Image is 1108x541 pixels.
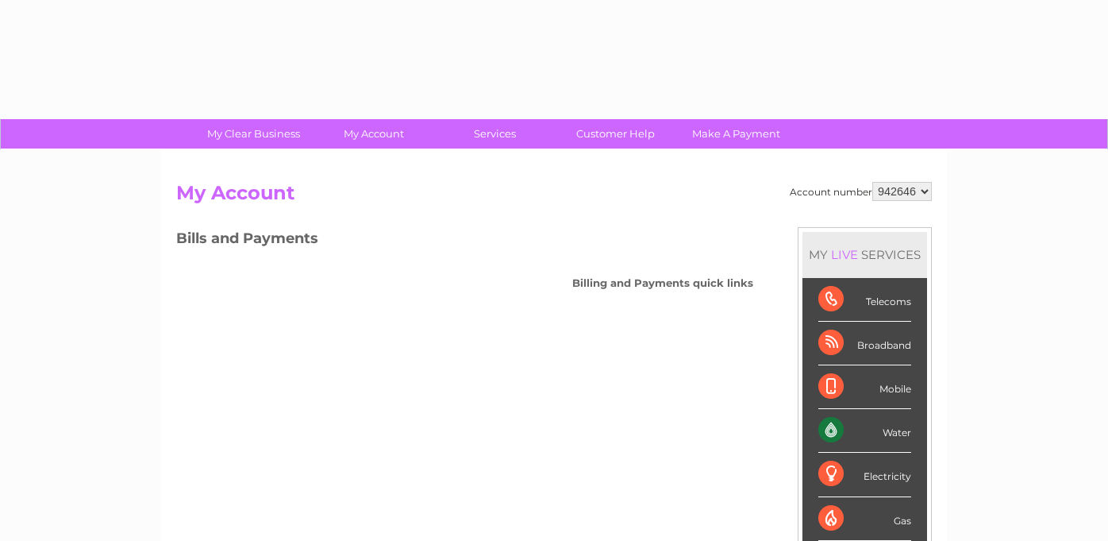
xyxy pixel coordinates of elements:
[828,247,861,262] div: LIVE
[818,453,911,497] div: Electricity
[671,119,802,149] a: Make A Payment
[572,277,753,289] h4: Billing and Payments quick links
[550,119,681,149] a: Customer Help
[429,119,560,149] a: Services
[176,182,932,212] h2: My Account
[818,322,911,365] div: Broadband
[188,119,319,149] a: My Clear Business
[818,365,911,409] div: Mobile
[818,497,911,541] div: Gas
[790,182,932,201] div: Account number
[309,119,440,149] a: My Account
[818,409,911,453] div: Water
[176,227,753,255] h3: Bills and Payments
[802,232,927,277] div: MY SERVICES
[818,278,911,322] div: Telecoms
